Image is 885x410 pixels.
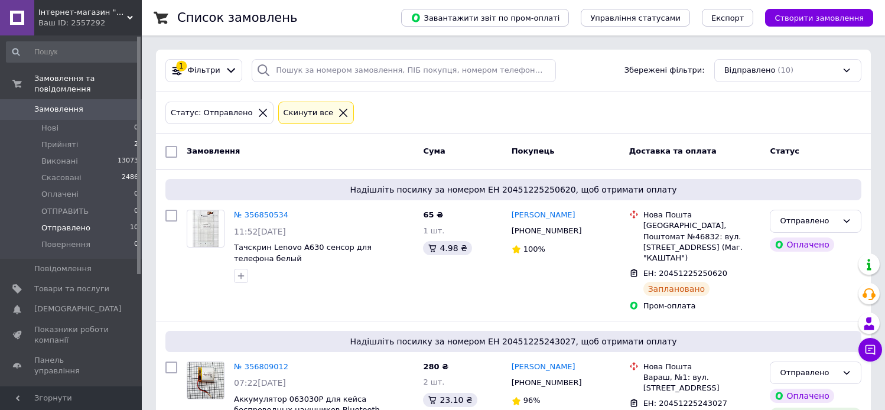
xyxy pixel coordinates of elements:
[770,389,834,403] div: Оплачено
[777,66,793,74] span: (10)
[643,362,761,372] div: Нова Пошта
[188,65,220,76] span: Фільтри
[423,393,477,407] div: 23.10 ₴
[134,123,138,134] span: 0
[41,206,89,217] span: ОТПРАВИТЬ
[41,239,90,250] span: Повернення
[624,65,705,76] span: Збережені фільтри:
[234,243,372,263] a: Тачскрин Lenovo A630 сенсор для телефона белый
[234,362,288,371] a: № 356809012
[401,9,569,27] button: Завантажити звіт по пром-оплаті
[780,367,837,379] div: Отправлено
[41,156,78,167] span: Виконані
[34,73,142,95] span: Замовлення та повідомлення
[590,14,681,22] span: Управління статусами
[41,223,90,233] span: Отправлено
[34,104,83,115] span: Замовлення
[193,210,219,247] img: Фото товару
[130,223,138,233] span: 10
[41,189,79,200] span: Оплачені
[176,61,187,71] div: 1
[234,227,286,236] span: 11:52[DATE]
[187,210,224,248] a: Фото товару
[643,220,761,263] div: [GEOGRAPHIC_DATA], Поштомат №46832: вул. [STREET_ADDRESS] (Маг. "КАШТАН")
[780,215,837,227] div: Отправлено
[770,147,799,155] span: Статус
[643,282,710,296] div: Заплановано
[423,226,444,235] span: 1 шт.
[6,41,139,63] input: Пошук
[423,241,471,255] div: 4.98 ₴
[34,355,109,376] span: Панель управління
[234,210,288,219] a: № 356850534
[41,123,58,134] span: Нові
[643,301,761,311] div: Пром-оплата
[702,9,754,27] button: Експорт
[187,362,224,399] img: Фото товару
[858,338,882,362] button: Чат з покупцем
[523,245,545,253] span: 100%
[134,189,138,200] span: 0
[643,269,727,278] span: ЕН: 20451225250620
[122,173,138,183] span: 2486
[775,14,864,22] span: Створити замовлення
[234,378,286,388] span: 07:22[DATE]
[134,239,138,250] span: 0
[118,156,138,167] span: 13073
[423,378,444,386] span: 2 шт.
[512,147,555,155] span: Покупець
[753,13,873,22] a: Створити замовлення
[34,324,109,346] span: Показники роботи компанії
[711,14,744,22] span: Експорт
[134,206,138,217] span: 0
[643,399,727,408] span: ЕН: 20451225243027
[170,184,857,196] span: Надішліть посилку за номером ЕН 20451225250620, щоб отримати оплату
[34,263,92,274] span: Повідомлення
[423,210,443,219] span: 65 ₴
[38,7,127,18] span: Інтернет-магазин "Он лайн"
[512,226,582,235] span: [PHONE_NUMBER]
[581,9,690,27] button: Управління статусами
[643,372,761,393] div: Вараш, №1: вул. [STREET_ADDRESS]
[423,362,448,371] span: 280 ₴
[423,147,445,155] span: Cума
[177,11,297,25] h1: Список замовлень
[170,336,857,347] span: Надішліть посилку за номером ЕН 20451225243027, щоб отримати оплату
[523,396,541,405] span: 96%
[252,59,556,82] input: Пошук за номером замовлення, ПІБ покупця, номером телефону, Email, номером накладної
[281,107,336,119] div: Cкинути все
[41,173,82,183] span: Скасовані
[629,147,717,155] span: Доставка та оплата
[765,9,873,27] button: Створити замовлення
[643,210,761,220] div: Нова Пошта
[187,362,224,399] a: Фото товару
[770,237,834,252] div: Оплачено
[38,18,142,28] div: Ваш ID: 2557292
[187,147,240,155] span: Замовлення
[512,210,575,221] a: [PERSON_NAME]
[411,12,559,23] span: Завантажити звіт по пром-оплаті
[134,139,138,150] span: 2
[724,65,776,76] span: Відправлено
[41,139,78,150] span: Прийняті
[34,304,122,314] span: [DEMOGRAPHIC_DATA]
[512,378,582,387] span: [PHONE_NUMBER]
[168,107,255,119] div: Статус: Отправлено
[512,362,575,373] a: [PERSON_NAME]
[34,284,109,294] span: Товари та послуги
